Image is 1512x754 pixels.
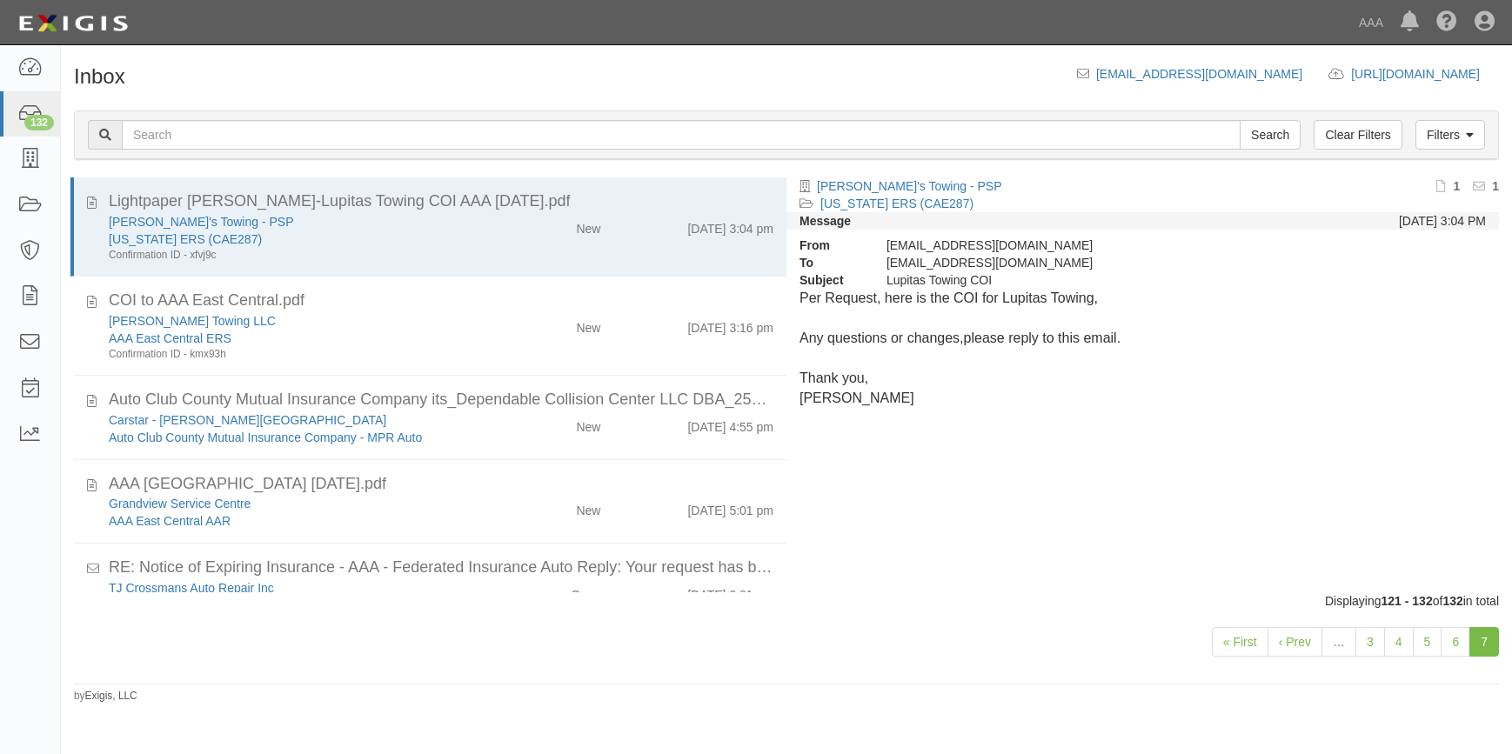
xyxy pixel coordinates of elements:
div: [PERSON_NAME] [799,389,1486,409]
div: AAA East Central 9.9.2025.pdf [109,473,773,496]
b: 121 - 132 [1382,594,1433,608]
div: AAA East Central AAR [109,512,485,530]
strong: To [786,254,873,271]
div: [DATE] 4:55 pm [687,411,773,436]
a: ‹ Prev [1268,627,1322,657]
div: Lightpaper Jose Robles-Lupitas Towing COI AAA 09-27-2025.pdf [109,190,773,213]
div: New [576,495,600,519]
div: Open [571,579,600,604]
div: Auto Club County Mutual Insurance Company - MPR Auto [109,429,485,446]
div: New [576,213,600,237]
a: [EMAIL_ADDRESS][DOMAIN_NAME] [1096,67,1302,81]
a: AAA [1350,5,1392,40]
a: [US_STATE] ERS (CAE287) [109,232,262,246]
div: Thank you, [799,369,1486,389]
a: « First [1212,627,1268,657]
div: 132 [24,115,54,130]
a: [URL][DOMAIN_NAME] [1351,67,1499,81]
div: [DATE] 3:16 pm [687,312,773,337]
a: 7 [1469,627,1499,657]
a: Auto Club County Mutual Insurance Company - MPR Auto [109,430,422,444]
a: Carstar - [PERSON_NAME][GEOGRAPHIC_DATA] [109,413,386,427]
strong: Message [799,214,851,228]
div: New [576,312,600,337]
a: 6 [1441,627,1470,657]
strong: From [786,237,873,254]
input: Search [1240,120,1301,150]
div: Confirmation ID - xfvj9c [109,248,485,263]
div: RE: Notice of Expiring Insurance - AAA - Federated Insurance Auto Reply: Your request has been re... [109,557,773,579]
div: COI to AAA East Central.pdf [109,290,773,312]
a: 5 [1413,627,1442,657]
a: Exigis, LLC [85,690,137,702]
b: 1 [1453,179,1460,193]
div: Lupita's Towing - PSP [109,213,485,230]
div: Auto Club County Mutual Insurance Company its_Dependable Collision Center LLC DBA_2526 Master All... [109,389,773,411]
a: TJ Crossmans Auto Repair Inc [109,581,274,595]
a: 3 [1355,627,1385,657]
div: Donovan's Towing LLC [109,312,485,330]
h1: Inbox [74,65,125,88]
a: [PERSON_NAME]'s Towing - PSP [109,215,293,229]
a: Filters [1415,120,1485,150]
a: Clear Filters [1314,120,1402,150]
strong: Subject [786,271,873,289]
div: [DATE] 5:01 pm [687,495,773,519]
div: AAA East Central ERS [109,330,485,347]
div: Any questions or changes,please reply to this email. [799,329,1486,349]
a: AAA East Central ERS [109,331,231,345]
div: Displaying of in total [61,592,1512,610]
a: … [1321,627,1356,657]
div: agreement-hyyfvm@ace.complianz.com [873,254,1308,271]
div: Lupitas Towing COI [873,271,1308,289]
div: Per Request, here is the COI for Lupitas Towing, [799,289,1486,309]
input: Search [122,120,1241,150]
div: California ERS (CAE287) [109,230,485,248]
b: 132 [1442,594,1462,608]
a: 4 [1384,627,1414,657]
b: 1 [1492,179,1499,193]
div: Carstar - Balch Springs [109,411,485,429]
a: Grandview Service Centre [109,497,251,510]
div: Grandview Service Centre [109,495,485,512]
div: [DATE] 3:04 pm [687,213,773,237]
i: Help Center - Complianz [1436,12,1457,33]
a: [PERSON_NAME] Towing LLC [109,314,276,328]
a: [US_STATE] ERS (CAE287) [820,197,973,210]
a: [PERSON_NAME]'s Towing - PSP [817,179,1001,193]
div: [DATE] 3:04 PM [1399,212,1486,230]
img: logo-5460c22ac91f19d4615b14bd174203de0afe785f0fc80cf4dbbc73dc1793850b.png [13,8,133,39]
a: AAA East Central AAR [109,514,231,528]
div: [DATE] 2:01 am [687,579,773,604]
div: [EMAIL_ADDRESS][DOMAIN_NAME] [873,237,1308,254]
small: by [74,689,137,704]
div: Confirmation ID - kmx93h [109,347,485,362]
div: New [576,411,600,436]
